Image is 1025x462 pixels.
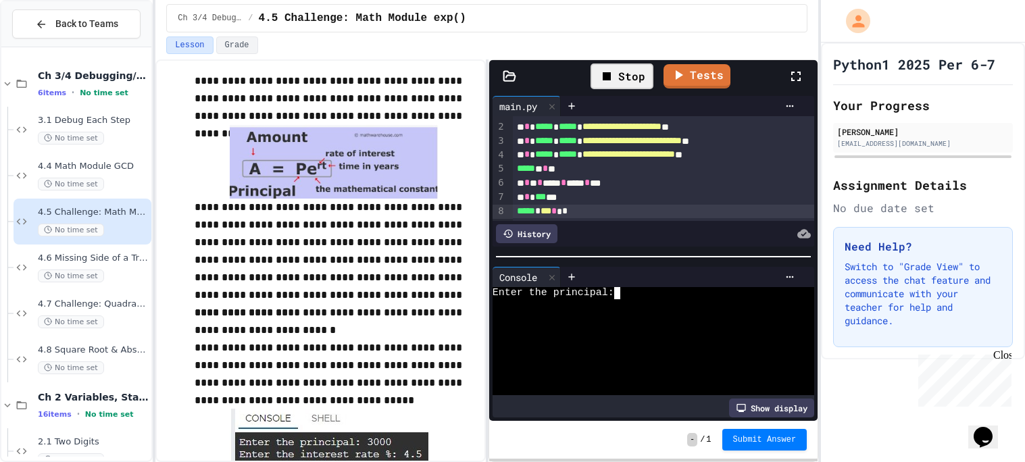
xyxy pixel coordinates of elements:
[493,287,614,299] span: Enter the principal:
[733,434,797,445] span: Submit Answer
[493,190,506,205] div: 7
[259,10,466,26] span: 4.5 Challenge: Math Module exp()
[493,176,506,190] div: 6
[837,138,1009,149] div: [EMAIL_ADDRESS][DOMAIN_NAME]
[968,408,1011,448] iframe: chat widget
[832,5,874,36] div: My Account
[845,238,1001,255] h3: Need Help?
[166,36,213,54] button: Lesson
[493,96,561,116] div: main.py
[12,9,141,38] button: Back to Teams
[38,344,149,356] span: 4.8 Square Root & Absolute Value
[38,224,104,236] span: No time set
[833,55,995,74] h1: Python1 2025 Per 6-7
[833,200,1013,216] div: No due date set
[55,17,118,31] span: Back to Teams
[493,205,506,219] div: 8
[493,267,561,287] div: Console
[38,410,72,419] span: 16 items
[493,99,544,113] div: main.py
[493,162,506,176] div: 5
[38,88,66,97] span: 6 items
[38,178,104,190] span: No time set
[38,299,149,310] span: 4.7 Challenge: Quadratic Formula
[5,5,93,86] div: Chat with us now!Close
[38,436,149,448] span: 2.1 Two Digits
[496,224,557,243] div: History
[38,269,104,282] span: No time set
[493,134,506,149] div: 3
[80,88,128,97] span: No time set
[38,115,149,126] span: 3.1 Debug Each Step
[38,207,149,218] span: 4.5 Challenge: Math Module exp()
[38,70,149,82] span: Ch 3/4 Debugging/Modules
[178,13,243,24] span: Ch 3/4 Debugging/Modules
[837,126,1009,138] div: [PERSON_NAME]
[85,410,134,419] span: No time set
[700,434,705,445] span: /
[833,176,1013,195] h2: Assignment Details
[913,349,1011,407] iframe: chat widget
[38,253,149,264] span: 4.6 Missing Side of a Triangle
[706,434,711,445] span: 1
[38,315,104,328] span: No time set
[216,36,258,54] button: Grade
[664,64,730,88] a: Tests
[38,132,104,145] span: No time set
[77,409,80,419] span: •
[38,161,149,172] span: 4.4 Math Module GCD
[248,13,253,24] span: /
[38,391,149,403] span: Ch 2 Variables, Statements & Expressions
[72,87,74,98] span: •
[722,429,807,451] button: Submit Answer
[845,260,1001,328] p: Switch to "Grade View" to access the chat feature and communicate with your teacher for help and ...
[493,270,544,284] div: Console
[729,399,814,417] div: Show display
[493,149,506,163] div: 4
[833,96,1013,115] h2: Your Progress
[687,433,697,446] span: -
[38,361,104,374] span: No time set
[493,120,506,134] div: 2
[591,63,653,89] div: Stop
